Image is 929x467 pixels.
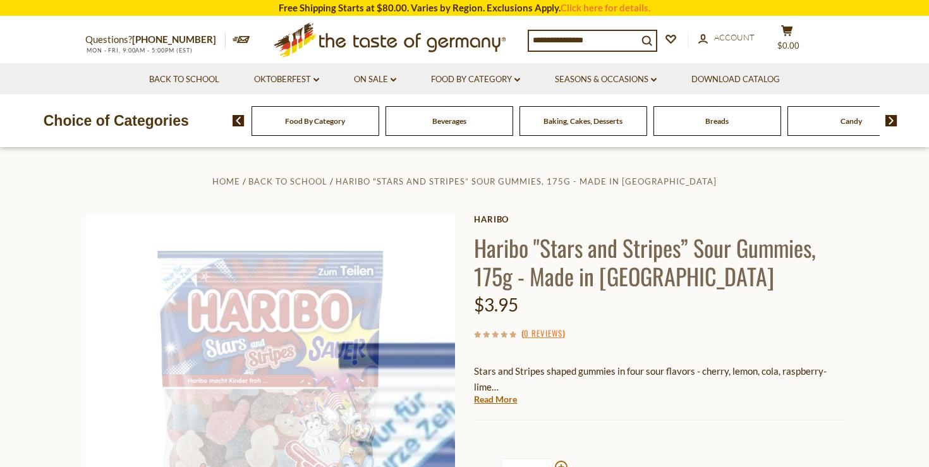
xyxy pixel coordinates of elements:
a: Food By Category [285,116,345,126]
a: 0 Reviews [524,327,562,341]
span: ( ) [521,327,565,339]
img: next arrow [885,115,897,126]
a: Account [698,31,755,45]
a: [PHONE_NUMBER] [132,33,216,45]
span: $0.00 [777,40,799,51]
img: previous arrow [233,115,245,126]
a: Haribo [474,214,844,224]
a: Oktoberfest [254,73,319,87]
a: Back to School [149,73,219,87]
a: Haribo "Stars and Stripes” Sour Gummies, 175g - Made in [GEOGRAPHIC_DATA] [336,176,717,186]
span: Account [714,32,755,42]
a: Candy [841,116,862,126]
h1: Haribo "Stars and Stripes” Sour Gummies, 175g - Made in [GEOGRAPHIC_DATA] [474,233,844,290]
p: Stars and Stripes shaped gummies in four sour flavors - cherry, lemon, cola, raspberry-lime [474,363,844,395]
a: On Sale [354,73,396,87]
a: Food By Category [431,73,520,87]
span: MON - FRI, 9:00AM - 5:00PM (EST) [85,47,193,54]
a: Baking, Cakes, Desserts [543,116,622,126]
a: Seasons & Occasions [555,73,657,87]
a: Download Catalog [691,73,780,87]
p: Questions? [85,32,226,48]
a: Beverages [432,116,466,126]
a: Back to School [248,176,327,186]
a: Home [212,176,240,186]
button: $0.00 [768,25,806,56]
span: $3.95 [474,294,518,315]
a: Breads [705,116,729,126]
a: Read More [474,393,517,406]
a: Click here for details. [561,2,650,13]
